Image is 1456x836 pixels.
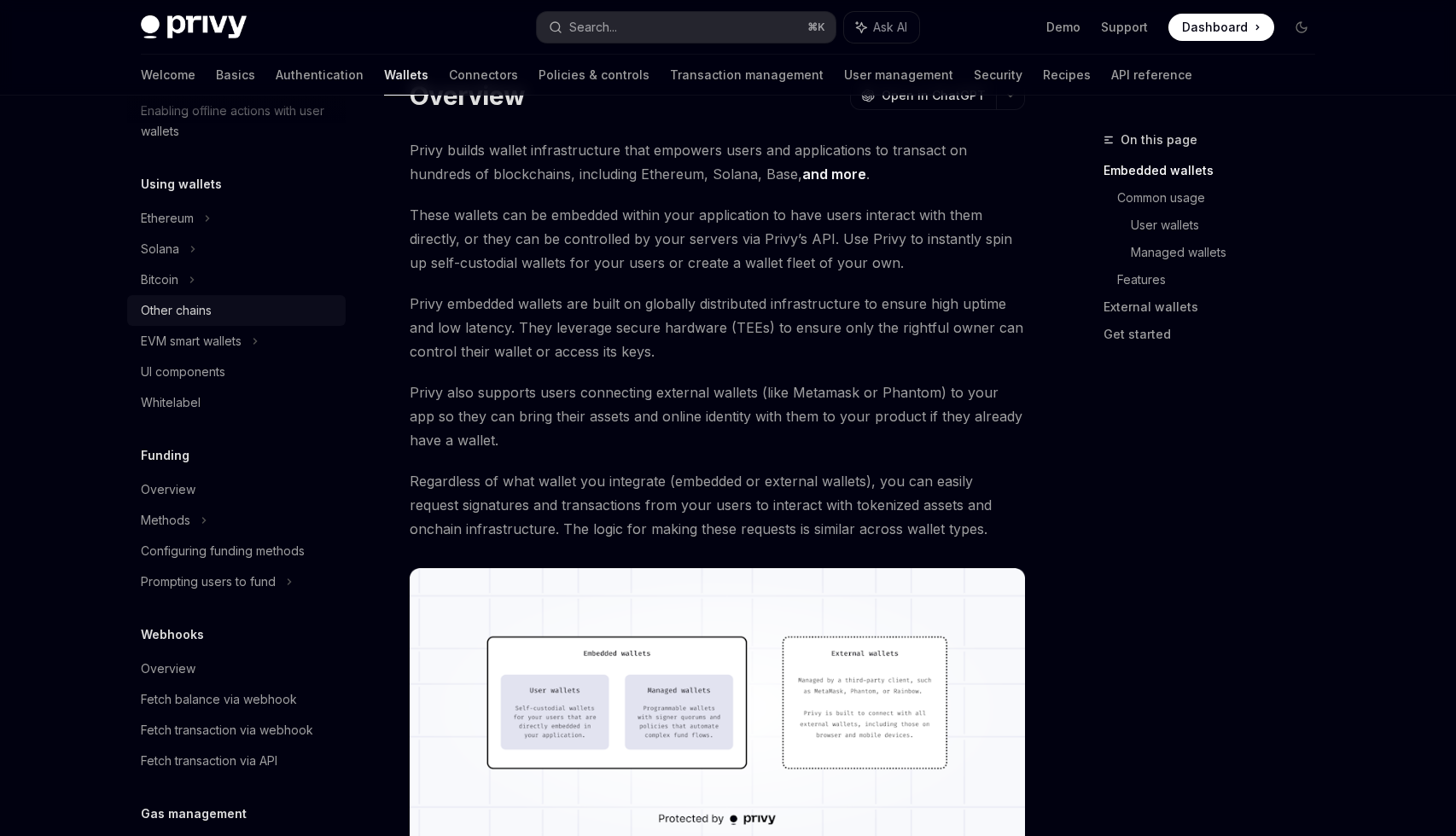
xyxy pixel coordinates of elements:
div: Overview [141,659,195,679]
span: Privy builds wallet infrastructure that empowers users and applications to transact on hundreds o... [410,138,1025,186]
div: Whitelabel [141,392,201,413]
a: UI components [127,357,346,387]
a: Authentication [276,55,364,96]
div: Overview [141,479,195,500]
button: Open in ChatGPT [850,81,996,110]
h5: Funding [141,445,189,466]
span: Ask AI [873,19,907,36]
a: Demo [1046,19,1080,36]
div: Configuring funding methods [141,541,305,561]
a: Configuring funding methods [127,536,346,566]
div: Bitcoin [141,270,178,290]
a: Managed wallets [1131,239,1329,266]
a: Get started [1104,321,1329,348]
span: Open in ChatGPT [882,87,986,104]
a: Recipes [1043,55,1091,96]
span: Regardless of what wallet you integrate (embedded or external wallets), you can easily request si... [410,469,1025,541]
span: These wallets can be embedded within your application to have users interact with them directly, ... [410,203,1025,275]
a: Welcome [141,55,195,96]
h5: Webhooks [141,624,204,645]
a: Embedded wallets [1104,157,1329,184]
div: Methods [141,510,190,531]
a: Security [974,55,1022,96]
div: Fetch balance via webhook [141,689,297,710]
span: Privy also supports users connecting external wallets (like Metamask or Phantom) to your app so t... [410,380,1025,452]
a: Other chains [127,295,346,326]
a: Fetch balance via webhook [127,684,346,715]
div: Fetch transaction via webhook [141,720,313,740]
img: dark logo [141,15,247,39]
a: Basics [216,55,255,96]
button: Search...⌘K [537,12,836,43]
a: Wallets [384,55,428,96]
div: Solana [141,239,179,259]
a: External wallets [1104,293,1329,321]
h5: Using wallets [141,174,222,194]
div: Fetch transaction via API [141,751,277,771]
a: Common usage [1117,184,1329,212]
a: Transaction management [670,55,824,96]
a: Features [1117,266,1329,293]
a: and more [802,165,866,183]
a: Overview [127,474,346,505]
div: EVM smart wallets [141,331,242,351]
span: ⌘ K [807,20,825,34]
div: Prompting users to fund [141,572,276,592]
span: On this page [1121,130,1197,150]
div: Other chains [141,300,212,321]
h1: Overview [410,80,525,111]
span: Privy embedded wallets are built on globally distributed infrastructure to ensure high uptime and... [410,292,1025,363]
div: UI components [141,362,225,382]
a: Dashboard [1168,14,1274,41]
a: Whitelabel [127,387,346,418]
a: Support [1101,19,1148,36]
a: Overview [127,653,346,684]
a: API reference [1111,55,1192,96]
a: Policies & controls [539,55,649,96]
a: Fetch transaction via API [127,746,346,776]
button: Toggle dark mode [1288,14,1315,41]
button: Ask AI [844,12,919,43]
a: User wallets [1131,212,1329,239]
h5: Gas management [141,804,247,824]
a: User management [844,55,953,96]
div: Ethereum [141,208,194,229]
div: Search... [569,17,617,38]
a: Connectors [449,55,518,96]
a: Fetch transaction via webhook [127,715,346,746]
span: Dashboard [1182,19,1248,36]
